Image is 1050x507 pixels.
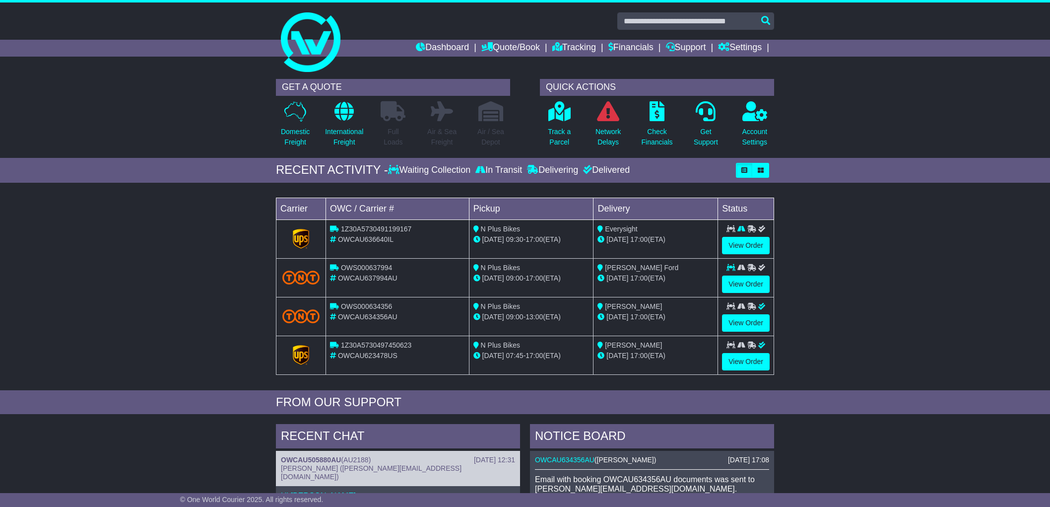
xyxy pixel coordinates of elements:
span: OWS000634356 [341,302,393,310]
span: OWCAU636640IL [338,235,394,243]
span: 17:00 [630,235,648,243]
p: Full Loads [381,127,405,147]
span: 13:00 [525,313,543,321]
div: - (ETA) [473,234,590,245]
a: DomesticFreight [280,101,310,153]
a: View Order [722,353,770,370]
td: OWC / Carrier # [326,198,469,219]
a: Settings [718,40,762,57]
a: Track aParcel [547,101,571,153]
a: Support [666,40,706,57]
img: GetCarrierServiceLogo [293,229,310,249]
span: N Plus Bikes [481,341,520,349]
span: OWS000637994 [341,264,393,272]
span: [PERSON_NAME] [605,341,662,349]
div: ( ) [281,456,515,464]
a: OWCAU505880AU [281,456,341,464]
a: Financials [608,40,654,57]
a: NetworkDelays [595,101,621,153]
span: OWCAU637994AU [338,274,397,282]
div: - (ETA) [473,351,590,361]
div: - (ETA) [473,273,590,284]
span: [DATE] [606,352,628,360]
span: 09:30 [506,235,524,243]
span: OWCAU634356AU [338,313,397,321]
span: [DATE] [482,274,504,282]
img: GetCarrierServiceLogo [293,345,310,365]
a: InternationalFreight [325,101,364,153]
span: [PERSON_NAME] Ford [605,264,678,272]
span: [PERSON_NAME] ([PERSON_NAME][EMAIL_ADDRESS][DOMAIN_NAME]) [281,464,461,481]
span: 17:00 [525,352,543,360]
p: Check Financials [642,127,673,147]
a: Tracking [552,40,596,57]
p: Domestic Freight [281,127,310,147]
span: N Plus Bikes [481,264,520,272]
span: [DATE] [606,274,628,282]
span: AU2188 [343,456,369,464]
a: OWCAU634356AU [535,456,594,464]
td: Delivery [593,198,718,219]
img: TNT_Domestic.png [282,309,320,323]
div: (ETA) [597,273,714,284]
p: Get Support [694,127,718,147]
div: GET A QUOTE [276,79,510,96]
td: Status [718,198,774,219]
span: 09:00 [506,274,524,282]
div: (ETA) [597,351,714,361]
div: ( ) [535,456,769,464]
div: RECENT CHAT [276,424,520,451]
div: FROM OUR SUPPORT [276,395,774,410]
span: 1Z30A5730497450623 [341,341,411,349]
span: [DATE] [482,313,504,321]
p: International Freight [325,127,363,147]
div: Delivering [525,165,581,176]
a: CheckFinancials [641,101,673,153]
a: View Order [722,237,770,254]
div: Waiting Collection [388,165,473,176]
td: Pickup [469,198,593,219]
div: [DATE] 12:31 [474,456,515,464]
img: TNT_Domestic.png [282,271,320,284]
div: (ETA) [597,234,714,245]
span: N Plus Bikes [481,225,520,233]
div: [DATE] 17:08 [728,456,769,464]
span: [PERSON_NAME] [597,456,654,464]
p: Account Settings [742,127,768,147]
span: 09:00 [506,313,524,321]
span: 17:00 [630,274,648,282]
div: QUICK ACTIONS [540,79,774,96]
td: Carrier [276,198,326,219]
a: GetSupport [693,101,719,153]
span: 17:00 [525,274,543,282]
div: - (ETA) [473,312,590,322]
span: 1Z30A5730491199167 [341,225,411,233]
span: 17:00 [630,352,648,360]
div: In Transit [473,165,525,176]
div: NOTICE BOARD [530,424,774,451]
a: Quote/Book [481,40,540,57]
span: OWCAU623478US [338,352,397,360]
span: 17:00 [525,235,543,243]
div: RECENT ACTIVITY - [276,163,388,177]
a: View Order [722,276,770,293]
p: Email with booking OWCAU634356AU documents was sent to [PERSON_NAME][EMAIL_ADDRESS][DOMAIN_NAME]. [535,475,769,494]
p: Track a Parcel [548,127,571,147]
span: [DATE] [606,235,628,243]
span: [DATE] [482,235,504,243]
span: [DATE] [482,352,504,360]
div: Delivered [581,165,630,176]
a: AccountSettings [742,101,768,153]
p: Air & Sea Freight [427,127,457,147]
span: Everysight [605,225,637,233]
span: [DATE] [606,313,628,321]
span: 07:45 [506,352,524,360]
p: Network Delays [595,127,621,147]
span: N Plus Bikes [481,302,520,310]
a: Dashboard [416,40,469,57]
span: © One World Courier 2025. All rights reserved. [180,496,324,504]
a: View Order [722,314,770,332]
span: [PERSON_NAME] [605,302,662,310]
div: (ETA) [597,312,714,322]
p: Air / Sea Depot [477,127,504,147]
